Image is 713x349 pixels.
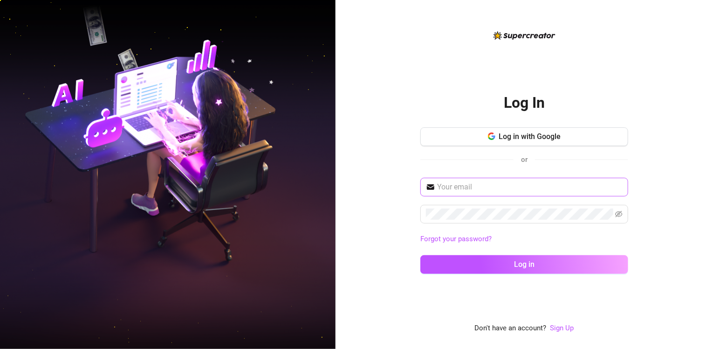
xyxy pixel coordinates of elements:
input: Your email [437,181,623,193]
img: logo-BBDzfeDw.svg [494,31,555,40]
span: Don't have an account? [475,323,547,334]
span: Log in with Google [499,132,561,141]
a: Forgot your password? [420,234,628,245]
a: Sign Up [550,323,574,334]
button: Log in with Google [420,127,628,146]
span: Log in [514,260,535,269]
a: Sign Up [550,324,574,332]
h2: Log In [504,93,545,112]
a: Forgot your password? [420,235,492,243]
span: eye-invisible [615,210,623,218]
span: or [521,155,528,164]
button: Log in [420,255,628,274]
